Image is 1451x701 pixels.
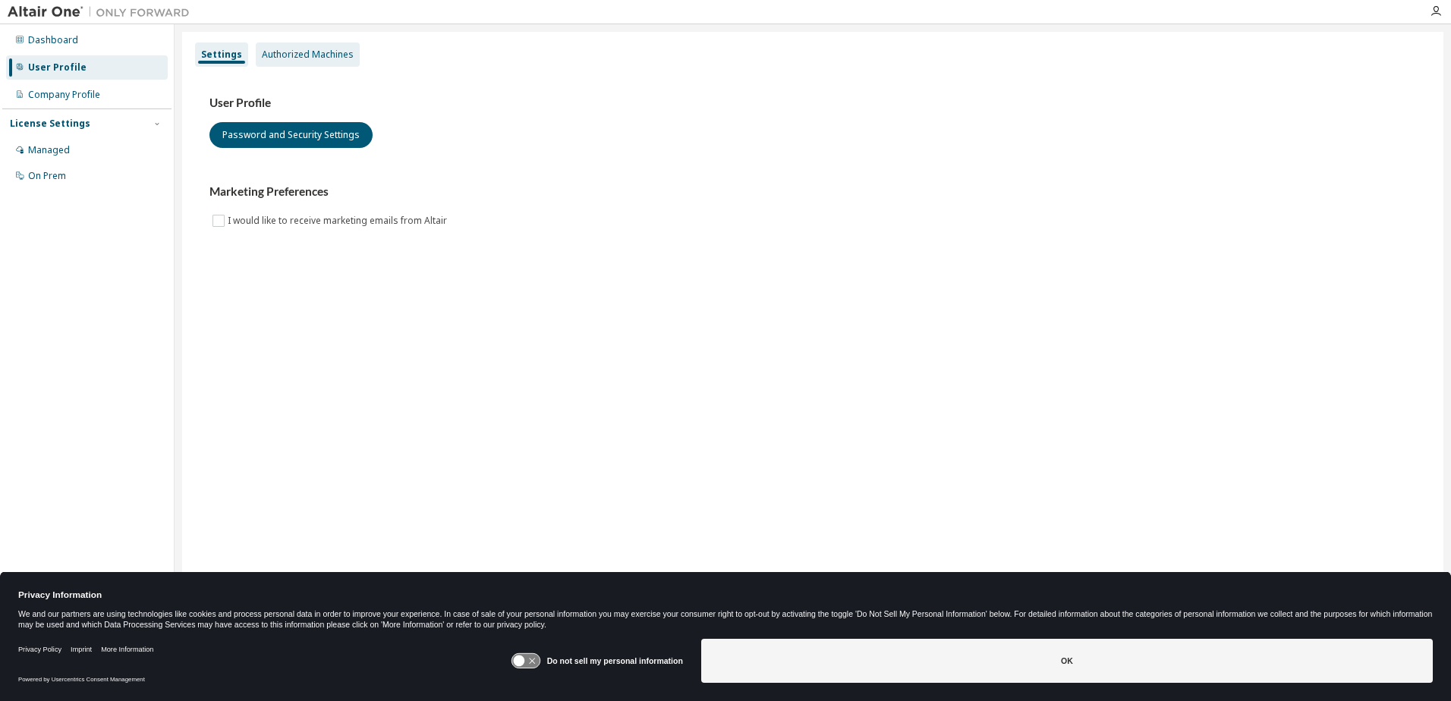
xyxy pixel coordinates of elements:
[201,49,242,61] div: Settings
[28,89,100,101] div: Company Profile
[28,144,70,156] div: Managed
[209,122,373,148] button: Password and Security Settings
[209,184,1416,200] h3: Marketing Preferences
[262,49,354,61] div: Authorized Machines
[228,212,450,230] label: I would like to receive marketing emails from Altair
[28,34,78,46] div: Dashboard
[28,170,66,182] div: On Prem
[10,118,90,130] div: License Settings
[209,96,1416,111] h3: User Profile
[28,61,87,74] div: User Profile
[8,5,197,20] img: Altair One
